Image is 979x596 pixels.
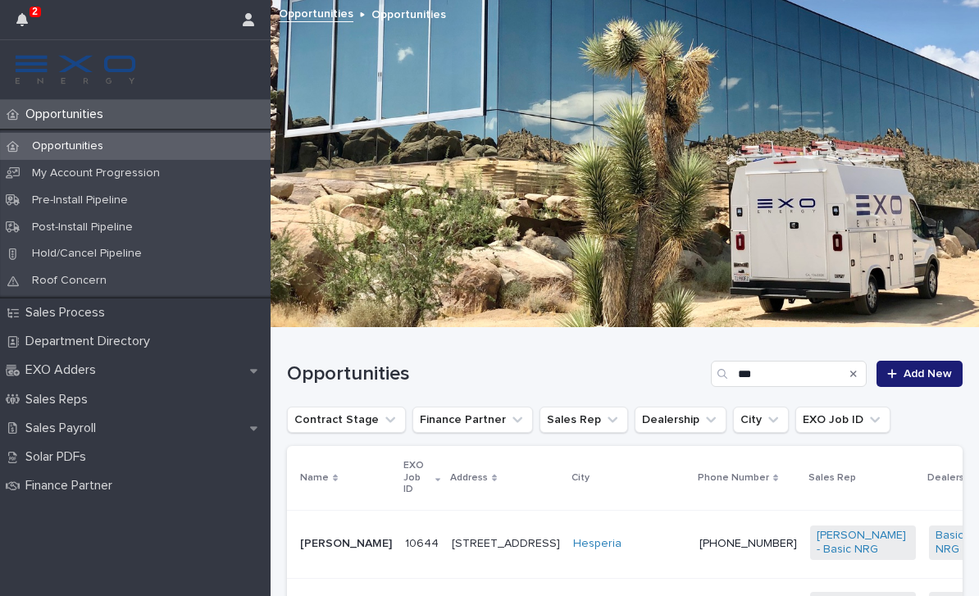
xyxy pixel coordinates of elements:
p: 2 [32,6,38,17]
p: Sales Reps [19,392,101,407]
p: Sales Payroll [19,421,109,436]
p: Opportunities [19,107,116,122]
p: Finance Partner [19,478,125,494]
p: Opportunities [371,4,446,22]
p: Sales Rep [808,469,856,487]
img: FKS5r6ZBThi8E5hshIGi [13,53,138,86]
p: Roof Concern [19,274,120,288]
a: Basic NRG [936,529,970,557]
p: EXO Adders [19,362,109,378]
p: Phone Number [698,469,769,487]
p: [PERSON_NAME] [300,537,392,551]
p: [STREET_ADDRESS] [452,537,560,551]
p: Name [300,469,329,487]
a: Hesperia [573,537,622,551]
p: Opportunities [19,139,116,153]
p: EXO Job ID [403,457,431,498]
p: Sales Process [19,305,118,321]
button: Dealership [635,407,726,433]
button: City [733,407,789,433]
p: My Account Progression [19,166,173,180]
a: Add New [877,361,963,387]
button: Sales Rep [540,407,628,433]
div: 2 [16,10,38,39]
p: Address [450,469,488,487]
p: Solar PDFs [19,449,99,465]
button: Finance Partner [412,407,533,433]
span: Add New [904,368,952,380]
p: Pre-Install Pipeline [19,193,141,207]
p: City [571,469,590,487]
input: Search [711,361,867,387]
p: Dealership [927,469,978,487]
p: Department Directory [19,334,163,349]
p: 10644 [405,534,442,551]
a: Opportunities [279,3,353,22]
h1: Opportunities [287,362,704,386]
p: Hold/Cancel Pipeline [19,247,155,261]
a: [PERSON_NAME] - Basic NRG [817,529,909,557]
a: [PHONE_NUMBER] [699,538,797,549]
button: EXO Job ID [795,407,890,433]
button: Contract Stage [287,407,406,433]
p: Post-Install Pipeline [19,221,146,234]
